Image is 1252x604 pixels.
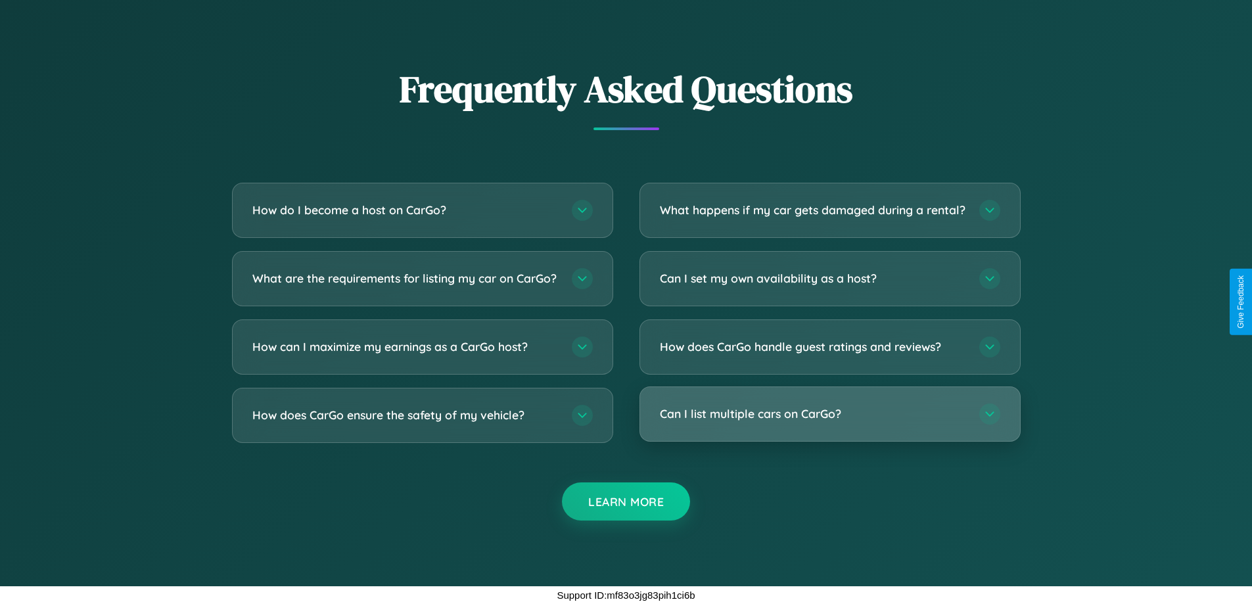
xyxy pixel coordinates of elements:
[252,270,559,287] h3: What are the requirements for listing my car on CarGo?
[1236,275,1245,329] div: Give Feedback
[562,482,690,521] button: Learn More
[252,202,559,218] h3: How do I become a host on CarGo?
[232,64,1021,114] h2: Frequently Asked Questions
[660,338,966,355] h3: How does CarGo handle guest ratings and reviews?
[660,202,966,218] h3: What happens if my car gets damaged during a rental?
[252,407,559,423] h3: How does CarGo ensure the safety of my vehicle?
[252,338,559,355] h3: How can I maximize my earnings as a CarGo host?
[660,406,966,422] h3: Can I list multiple cars on CarGo?
[660,270,966,287] h3: Can I set my own availability as a host?
[557,586,695,604] p: Support ID: mf83o3jg83pih1ci6b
